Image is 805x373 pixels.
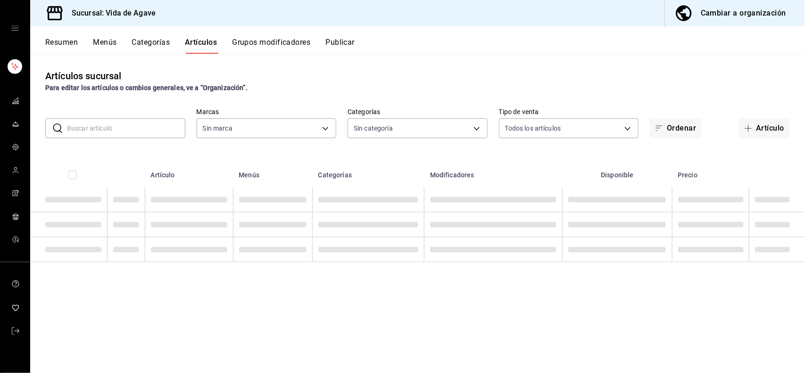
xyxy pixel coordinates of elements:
[563,157,672,187] th: Disponible
[67,119,185,138] input: Buscar artículo
[650,118,702,138] button: Ordenar
[64,8,156,19] h3: Sucursal: Vida de Agave
[672,157,749,187] th: Precio
[203,124,232,133] span: Sin marca
[313,157,424,187] th: Categorías
[232,38,310,54] button: Grupos modificadores
[185,38,217,54] button: Artículos
[132,38,170,54] button: Categorías
[325,38,355,54] button: Publicar
[11,25,19,32] button: open drawer
[45,38,805,54] div: navigation tabs
[354,124,393,133] span: Sin categoría
[499,109,639,116] label: Tipo de venta
[45,84,248,91] strong: Para editar los artículos o cambios generales, ve a “Organización”.
[424,157,563,187] th: Modificadores
[701,7,786,20] div: Cambiar a organización
[145,157,233,187] th: Artículo
[348,109,488,116] label: Categorías
[45,69,121,83] div: Artículos sucursal
[45,38,78,54] button: Resumen
[93,38,116,54] button: Menús
[505,124,561,133] span: Todos los artículos
[739,118,790,138] button: Artículo
[197,109,337,116] label: Marcas
[233,157,312,187] th: Menús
